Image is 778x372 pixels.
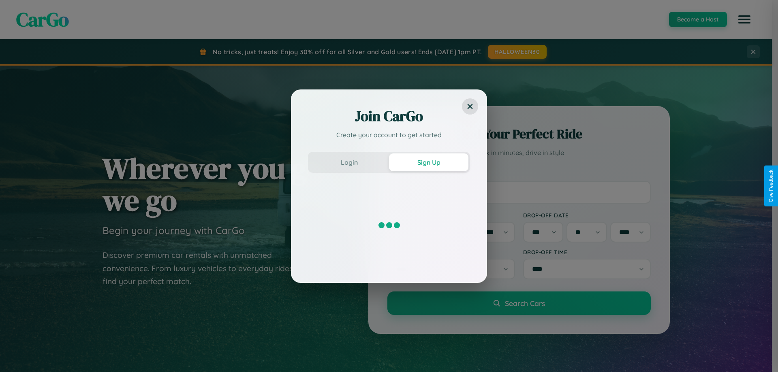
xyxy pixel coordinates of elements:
p: Create your account to get started [308,130,470,140]
div: Give Feedback [768,170,774,202]
iframe: Intercom live chat [8,344,28,364]
button: Login [310,153,389,171]
h2: Join CarGo [308,106,470,126]
button: Sign Up [389,153,468,171]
